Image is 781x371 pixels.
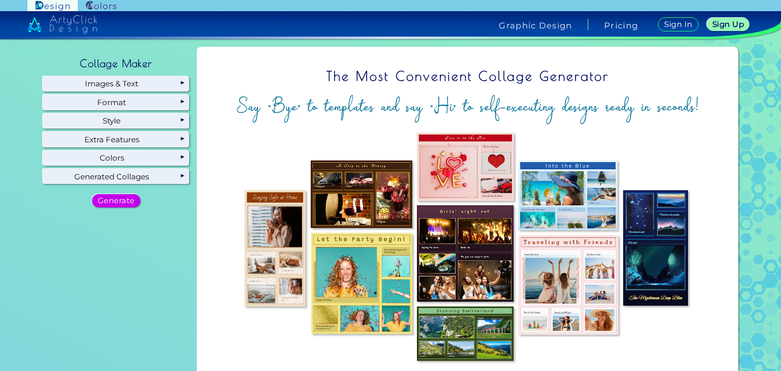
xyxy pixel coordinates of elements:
h5: Generate [99,197,133,204]
div: Style [43,113,189,129]
img: overview_collages.jpg [205,128,730,369]
img: artyclick_design_logo_white_combined_path.svg [27,15,98,34]
h5: Sign Up [713,21,743,28]
div: Images & Text [43,76,189,91]
a: Pricing [604,21,638,29]
div: Generated Collages [43,169,189,184]
img: ArtyClick Colors logo [86,1,116,11]
h4: Graphic Design [499,21,572,29]
div: Colors [43,150,189,166]
h2: Say "Bye" to templates and say "Hi" to self-executing designs ready in seconds! [205,94,730,119]
a: Sign Up [708,18,748,31]
h5: Sign In [665,21,692,28]
h1: The Most Convenient Collage Generator [205,62,730,90]
div: Extra Features [43,132,189,147]
a: Sign In [659,18,698,32]
h2: Collage Maker [75,52,157,75]
div: Format [43,95,189,110]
